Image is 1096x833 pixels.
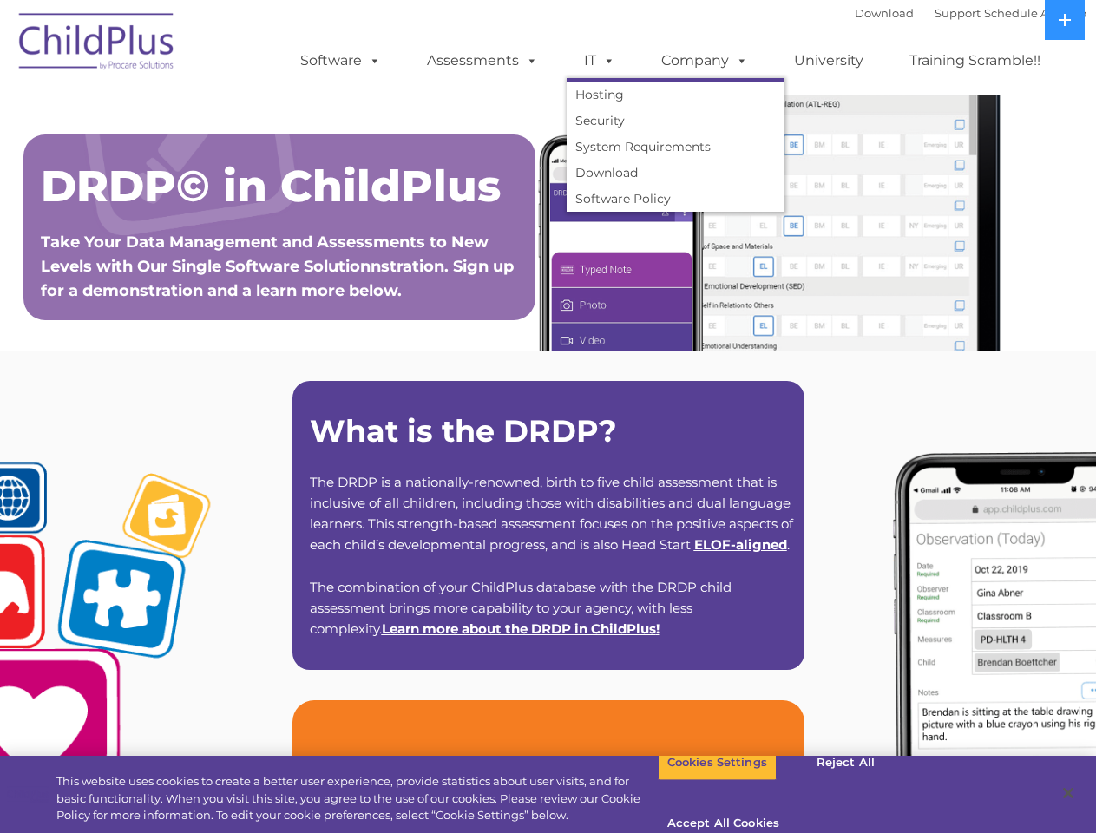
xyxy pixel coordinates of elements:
a: IT [567,43,633,78]
a: System Requirements [567,134,784,160]
a: Download [567,160,784,186]
a: Software [283,43,398,78]
a: Software Policy [567,186,784,212]
span: The combination of your ChildPlus database with the DRDP child assessment brings more capability ... [310,579,732,637]
button: Close [1049,774,1087,812]
strong: What is the DRDP? [310,412,617,449]
span: DRDP© in ChildPlus [41,160,501,213]
img: ChildPlus by Procare Solutions [10,1,184,88]
span: Take Your Data Management and Assessments to New Levels with Our Single Software Solutionnstratio... [41,233,514,300]
a: Security [567,108,784,134]
font: | [855,6,1086,20]
a: Assessments [410,43,555,78]
button: Reject All [791,744,900,781]
a: Hosting [567,82,784,108]
a: Company [644,43,765,78]
span: ! [382,620,660,637]
a: Schedule A Demo [984,6,1086,20]
a: ELOF-aligned [694,536,787,553]
div: This website uses cookies to create a better user experience, provide statistics about user visit... [56,773,658,824]
button: Cookies Settings [658,744,777,781]
a: Training Scramble!! [892,43,1058,78]
a: Learn more about the DRDP in ChildPlus [382,620,656,637]
a: University [777,43,881,78]
span: The DRDP is a nationally-renowned, birth to five child assessment that is inclusive of all childr... [310,474,793,553]
a: Download [855,6,914,20]
a: Support [935,6,981,20]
